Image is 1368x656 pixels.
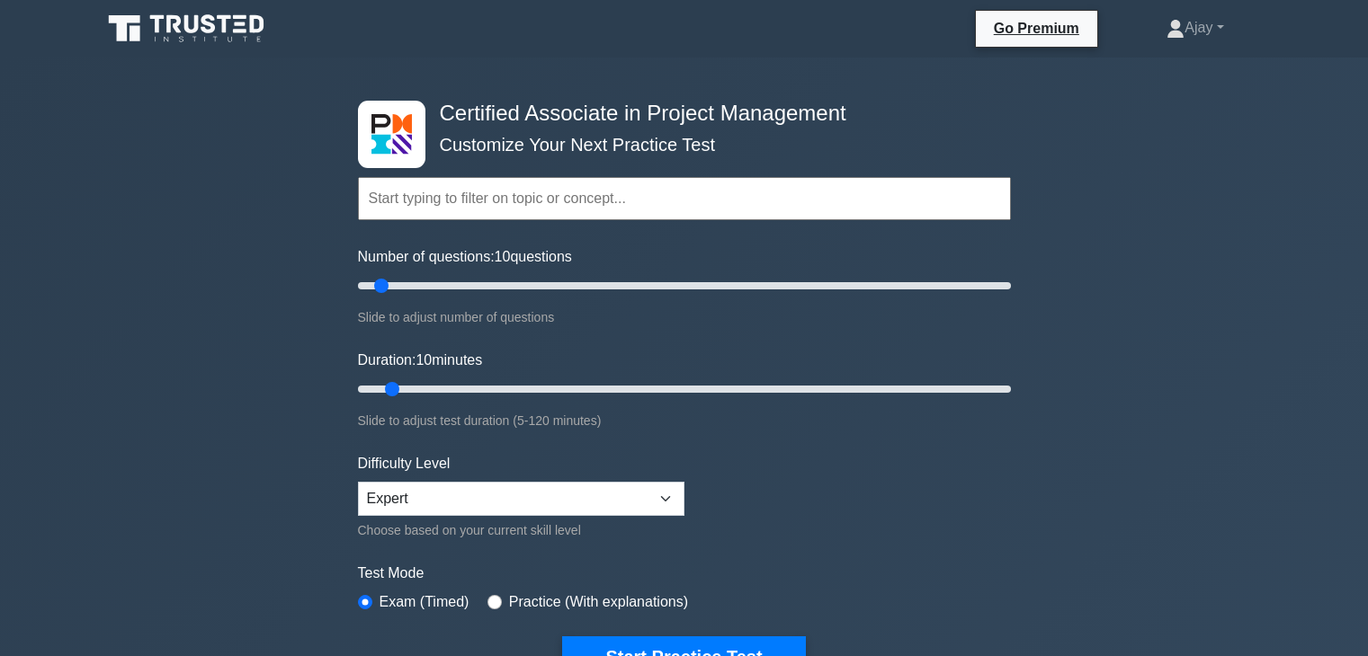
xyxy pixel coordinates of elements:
a: Go Premium [983,17,1090,40]
label: Practice (With explanations) [509,591,688,613]
label: Duration: minutes [358,350,483,371]
span: 10 [495,249,511,264]
h4: Certified Associate in Project Management [433,101,923,127]
label: Number of questions: questions [358,246,572,268]
label: Exam (Timed) [380,591,469,613]
label: Difficulty Level [358,453,451,474]
label: Test Mode [358,563,1011,584]
div: Slide to adjust number of questions [358,306,1011,328]
span: 10 [416,352,432,368]
a: Ajay [1123,10,1266,46]
input: Start typing to filter on topic or concept... [358,177,1011,220]
div: Slide to adjust test duration (5-120 minutes) [358,410,1011,431]
div: Choose based on your current skill level [358,519,684,541]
